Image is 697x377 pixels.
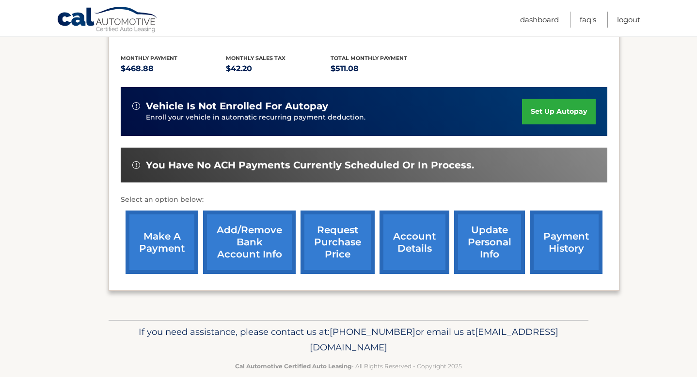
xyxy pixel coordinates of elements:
[310,326,558,353] span: [EMAIL_ADDRESS][DOMAIN_NAME]
[617,12,640,28] a: Logout
[530,211,602,274] a: payment history
[146,112,522,123] p: Enroll your vehicle in automatic recurring payment deduction.
[331,62,436,75] p: $511.08
[126,211,198,274] a: make a payment
[330,326,415,337] span: [PHONE_NUMBER]
[331,55,407,61] span: Total Monthly Payment
[132,161,140,169] img: alert-white.svg
[121,55,177,61] span: Monthly Payment
[226,55,285,61] span: Monthly sales Tax
[520,12,559,28] a: Dashboard
[380,211,449,274] a: account details
[57,6,158,34] a: Cal Automotive
[146,159,474,171] span: You have no ACH payments currently scheduled or in process.
[580,12,596,28] a: FAQ's
[226,62,331,75] p: $42.20
[121,62,226,75] p: $468.88
[115,361,582,371] p: - All Rights Reserved - Copyright 2025
[522,99,596,124] a: set up autopay
[115,324,582,355] p: If you need assistance, please contact us at: or email us at
[454,211,525,274] a: update personal info
[146,100,328,112] span: vehicle is not enrolled for autopay
[301,211,375,274] a: request purchase price
[132,102,140,110] img: alert-white.svg
[203,211,296,274] a: Add/Remove bank account info
[235,362,351,370] strong: Cal Automotive Certified Auto Leasing
[121,194,607,206] p: Select an option below:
